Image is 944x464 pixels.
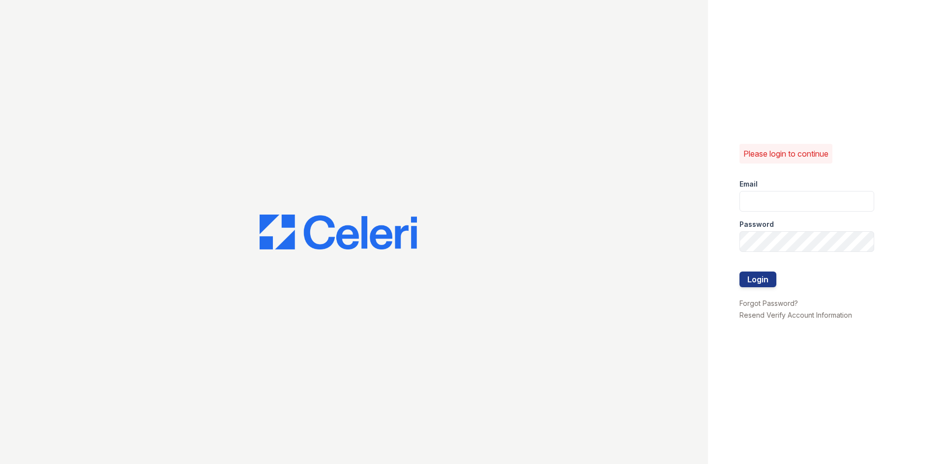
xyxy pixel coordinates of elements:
button: Login [739,272,776,287]
label: Email [739,179,758,189]
p: Please login to continue [743,148,828,160]
img: CE_Logo_Blue-a8612792a0a2168367f1c8372b55b34899dd931a85d93a1a3d3e32e68fde9ad4.png [260,215,417,250]
a: Forgot Password? [739,299,798,307]
a: Resend Verify Account Information [739,311,852,319]
label: Password [739,219,774,229]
